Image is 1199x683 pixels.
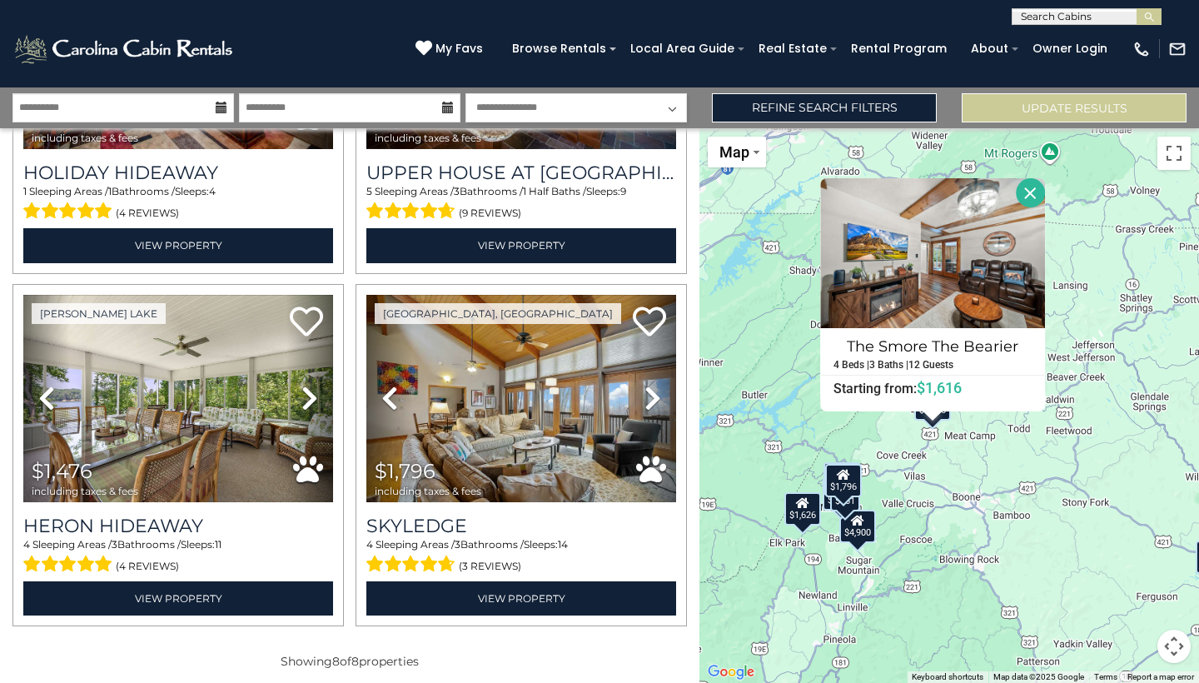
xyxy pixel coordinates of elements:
[23,515,333,537] a: Heron Hideaway
[375,303,621,324] a: [GEOGRAPHIC_DATA], [GEOGRAPHIC_DATA]
[821,380,1044,396] h6: Starting from:
[23,295,333,502] img: thumbnail_164603257.jpeg
[32,303,166,324] a: [PERSON_NAME] Lake
[708,137,766,167] button: Change map style
[839,510,876,543] div: $4,900
[962,93,1187,122] button: Update Results
[32,486,138,496] span: including taxes & fees
[375,459,435,483] span: $1,796
[917,379,962,396] span: $1,616
[366,515,676,537] a: Skyledge
[375,486,481,496] span: including taxes & fees
[833,360,869,371] h5: 4 Beds |
[290,305,323,341] a: Add to favorites
[366,185,372,197] span: 5
[712,93,937,122] a: Refine Search Filters
[750,36,835,62] a: Real Estate
[32,459,92,483] span: $1,476
[1016,178,1045,207] button: Close
[1157,137,1191,170] button: Toggle fullscreen view
[366,295,676,502] img: thumbnail_163434006.jpeg
[23,162,333,184] a: Holiday Hideaway
[704,661,759,683] img: Google
[1127,672,1194,681] a: Report a map error
[704,661,759,683] a: Open this area in Google Maps (opens a new window)
[116,556,179,577] span: (4 reviews)
[351,654,359,669] span: 8
[375,132,481,143] span: including taxes & fees
[375,107,435,131] span: $1,626
[32,132,138,143] span: including taxes & fees
[215,538,221,551] span: 11
[504,36,614,62] a: Browse Rentals
[366,537,676,577] div: Sleeping Areas / Bathrooms / Sleeps:
[963,36,1017,62] a: About
[366,581,676,616] a: View Property
[820,328,1045,397] a: The Smore The Bearier 4 Beds | 3 Baths | 12 Guests Starting from:$1,616
[332,654,340,669] span: 8
[620,185,626,197] span: 9
[523,185,586,197] span: 1 Half Baths /
[823,462,860,496] div: $1,779
[12,653,687,670] p: Showing of properties
[23,184,333,224] div: Sleeping Areas / Bathrooms / Sleeps:
[1024,36,1116,62] a: Owner Login
[366,184,676,224] div: Sleeping Areas / Bathrooms / Sleeps:
[1168,40,1187,58] img: mail-regular-white.png
[719,143,749,161] span: Map
[843,36,955,62] a: Rental Program
[366,228,676,262] a: View Property
[558,538,568,551] span: 14
[1157,630,1191,663] button: Map camera controls
[459,556,521,577] span: (3 reviews)
[209,185,216,197] span: 4
[116,202,179,224] span: (4 reviews)
[459,202,521,224] span: (9 reviews)
[23,228,333,262] a: View Property
[1132,40,1151,58] img: phone-regular-white.png
[825,464,862,497] div: $1,796
[112,538,117,551] span: 3
[23,538,30,551] span: 4
[23,581,333,616] a: View Property
[366,538,373,551] span: 4
[912,671,983,683] button: Keyboard shortcuts
[454,185,460,197] span: 3
[108,185,112,197] span: 1
[633,305,666,341] a: Add to favorites
[784,492,821,526] div: $1,626
[12,32,237,66] img: White-1-2.png
[435,40,483,57] span: My Favs
[908,360,953,371] h5: 12 Guests
[869,360,908,371] h5: 3 Baths |
[455,538,460,551] span: 3
[415,40,487,58] a: My Favs
[23,537,333,577] div: Sleeping Areas / Bathrooms / Sleeps:
[820,178,1045,328] img: The Smore The Bearier
[993,672,1084,681] span: Map data ©2025 Google
[1094,672,1117,681] a: Terms (opens in new tab)
[23,185,27,197] span: 1
[32,107,77,131] span: $661
[366,162,676,184] a: Upper House at [GEOGRAPHIC_DATA]
[821,333,1044,360] h4: The Smore The Bearier
[366,162,676,184] h3: Upper House at Tiffanys Estate
[622,36,743,62] a: Local Area Guide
